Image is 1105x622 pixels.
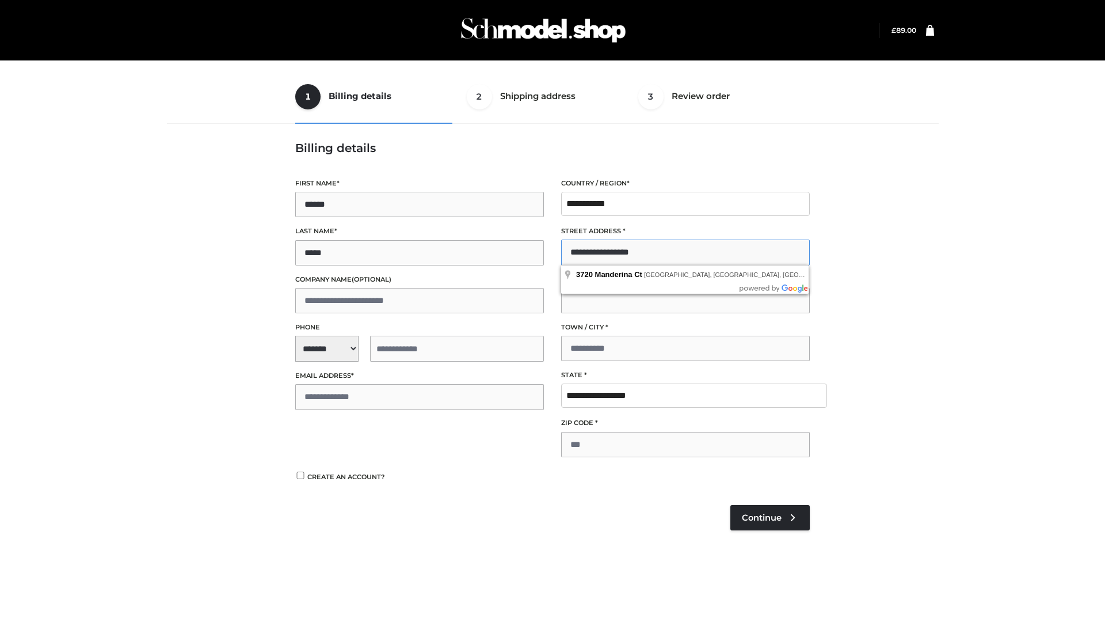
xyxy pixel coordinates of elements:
label: State [561,370,810,381]
label: Phone [295,322,544,333]
label: Town / City [561,322,810,333]
a: Continue [730,505,810,530]
span: Manderina Ct [595,270,642,279]
label: ZIP Code [561,418,810,428]
h3: Billing details [295,141,810,155]
input: Create an account? [295,472,306,479]
bdi: 89.00 [891,26,916,35]
span: Create an account? [307,473,385,481]
span: 3720 [576,270,593,279]
span: (optional) [352,275,391,283]
span: [GEOGRAPHIC_DATA], [GEOGRAPHIC_DATA], [GEOGRAPHIC_DATA] [644,271,849,278]
label: Email address [295,370,544,381]
a: £89.00 [891,26,916,35]
label: First name [295,178,544,189]
span: Continue [742,513,782,523]
label: Street address [561,226,810,237]
label: Company name [295,274,544,285]
img: Schmodel Admin 964 [457,7,630,53]
span: £ [891,26,896,35]
label: Country / Region [561,178,810,189]
label: Last name [295,226,544,237]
